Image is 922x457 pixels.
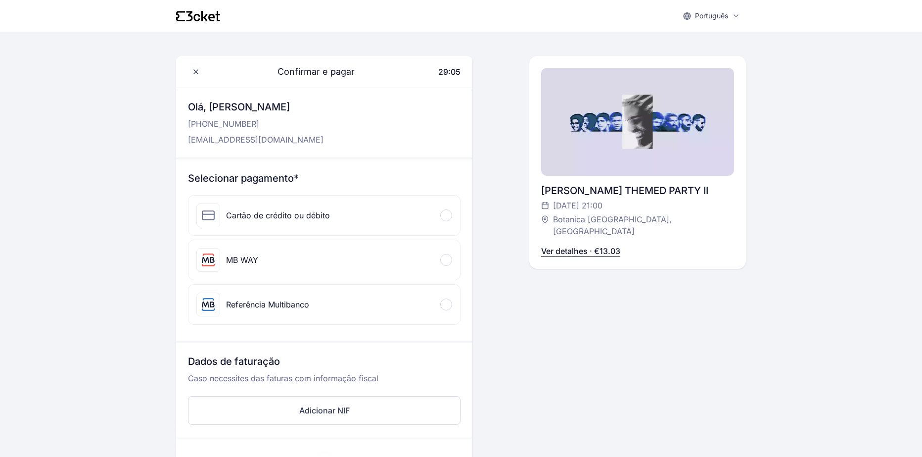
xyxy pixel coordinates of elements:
div: Referência Multibanco [226,299,309,310]
span: Confirmar e pagar [266,65,355,79]
h3: Dados de faturação [188,355,461,372]
span: Botanica [GEOGRAPHIC_DATA], [GEOGRAPHIC_DATA] [553,213,724,237]
p: Caso necessites das faturas com informação fiscal [188,372,461,392]
div: Cartão de crédito ou débito [226,209,330,221]
p: [PHONE_NUMBER] [188,118,323,130]
p: Ver detalhes · €13.03 [541,245,620,257]
div: [PERSON_NAME] THEMED PARTY II [541,184,734,198]
h3: Selecionar pagamento* [188,171,461,185]
p: Português [695,11,728,21]
p: [EMAIL_ADDRESS][DOMAIN_NAME] [188,134,323,146]
button: Adicionar NIF [188,396,461,425]
h3: Olá, [PERSON_NAME] [188,100,323,114]
div: MB WAY [226,254,258,266]
span: 29:05 [438,67,461,77]
span: [DATE] 21:00 [553,200,602,211]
